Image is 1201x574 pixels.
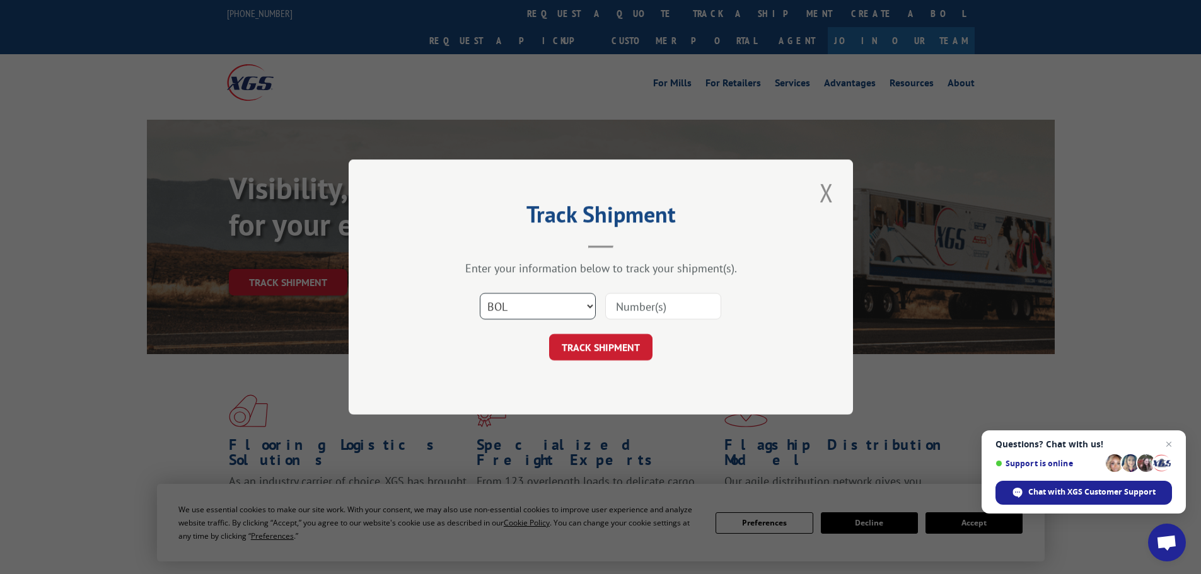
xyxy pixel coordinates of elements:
[995,481,1172,505] span: Chat with XGS Customer Support
[1028,486,1156,498] span: Chat with XGS Customer Support
[995,459,1101,468] span: Support is online
[412,261,790,275] div: Enter your information below to track your shipment(s).
[412,205,790,229] h2: Track Shipment
[1148,524,1186,561] a: Open chat
[549,334,653,360] button: TRACK SHIPMENT
[816,175,837,210] button: Close modal
[605,293,721,319] input: Number(s)
[995,439,1172,449] span: Questions? Chat with us!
